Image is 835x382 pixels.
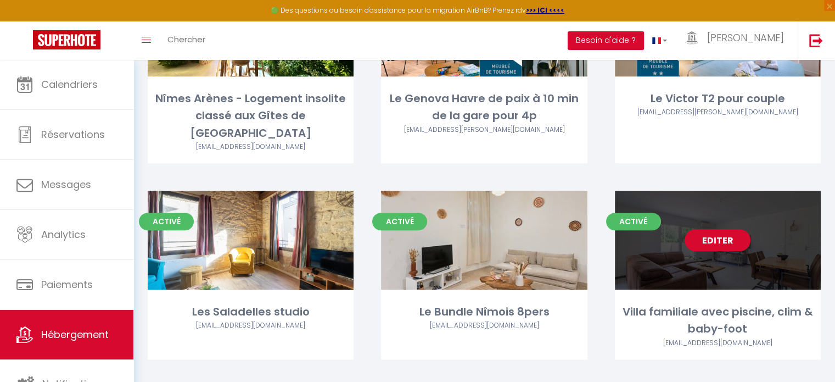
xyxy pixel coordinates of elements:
button: Besoin d'aide ? [568,31,644,50]
div: Airbnb [381,125,587,135]
div: Le Bundle Nîmois 8pers [381,303,587,320]
span: Chercher [167,34,205,45]
span: [PERSON_NAME] [707,31,784,45]
img: Super Booking [33,30,100,49]
div: Les Saladelles studio [148,303,354,320]
span: Calendriers [41,77,98,91]
div: Airbnb [615,107,821,118]
img: logout [809,34,823,47]
div: Airbnb [148,142,354,152]
div: Airbnb [615,338,821,348]
div: Villa familiale avec piscine, clim & baby-foot [615,303,821,338]
span: Hébergement [41,328,109,341]
div: Nîmes Arènes - Logement insolite classé aux Gîtes de [GEOGRAPHIC_DATA] [148,90,354,142]
span: Paiements [41,278,93,291]
span: Activé [139,213,194,230]
a: >>> ICI <<<< [526,5,564,15]
span: Activé [606,213,661,230]
div: Airbnb [148,320,354,331]
span: Réservations [41,128,105,141]
a: Editer [685,229,750,251]
span: Activé [372,213,427,230]
a: Chercher [159,21,214,60]
span: Analytics [41,228,86,241]
div: Airbnb [381,320,587,331]
a: ... [PERSON_NAME] [675,21,798,60]
div: Le Genova Havre de paix à 10 min de la gare pour 4p [381,90,587,125]
div: Le Victor T2 pour couple [615,90,821,107]
img: ... [683,31,700,45]
span: Messages [41,178,91,191]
